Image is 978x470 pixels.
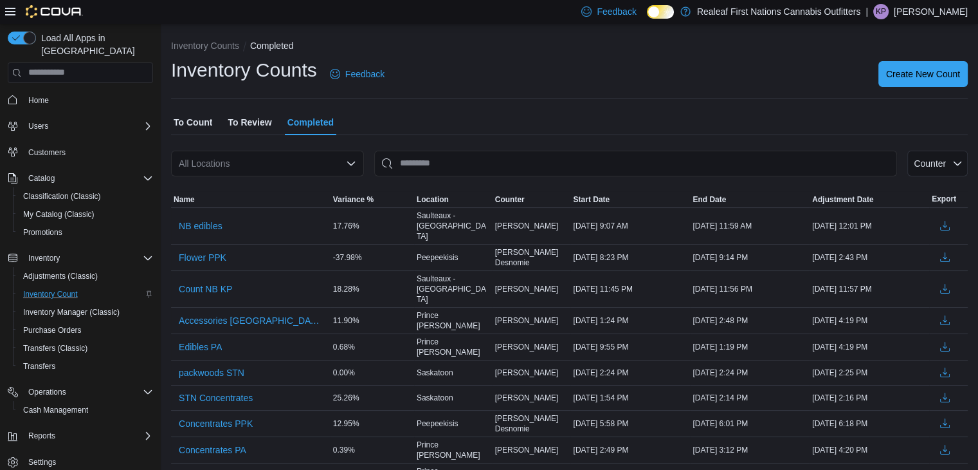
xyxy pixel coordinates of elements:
[331,339,414,355] div: 0.68%
[174,279,237,299] button: Count NB KP
[495,368,559,378] span: [PERSON_NAME]
[13,267,158,285] button: Adjustments (Classic)
[28,173,55,183] span: Catalog
[23,227,62,238] span: Promotions
[23,428,60,444] button: Reports
[331,281,414,297] div: 18.28%
[325,61,390,87] a: Feedback
[3,169,158,187] button: Catalog
[23,118,53,134] button: Users
[414,437,493,463] div: Prince [PERSON_NAME]
[13,303,158,321] button: Inventory Manager (Classic)
[23,289,78,299] span: Inventory Count
[28,147,66,158] span: Customers
[812,194,873,205] span: Adjustment Date
[414,390,493,406] div: Saskatoon
[179,366,244,379] span: packwoods STN
[174,216,228,236] button: NB edibles
[570,250,690,265] div: [DATE] 8:23 PM
[287,109,334,135] span: Completed
[23,271,98,281] span: Adjustments (Classic)
[174,109,212,135] span: To Count
[414,192,493,207] button: Location
[250,41,294,51] button: Completed
[690,250,810,265] div: [DATE] 9:14 PM
[690,442,810,458] div: [DATE] 3:12 PM
[810,281,929,297] div: [DATE] 11:57 PM
[697,4,860,19] p: Realeaf First Nations Cannabis Outfitters
[36,32,153,57] span: Load All Apps in [GEOGRAPHIC_DATA]
[18,207,100,222] a: My Catalog (Classic)
[174,363,249,382] button: packwoods STN
[18,225,68,240] a: Promotions
[18,402,93,418] a: Cash Management
[570,192,690,207] button: Start Date
[570,365,690,381] div: [DATE] 2:24 PM
[690,313,810,328] div: [DATE] 2:48 PM
[647,5,674,19] input: Dark Mode
[876,4,886,19] span: KP
[13,205,158,223] button: My Catalog (Classic)
[23,250,153,266] span: Inventory
[18,305,125,320] a: Inventory Manager (Classic)
[414,208,493,244] div: Saulteaux - [GEOGRAPHIC_DATA]
[13,321,158,339] button: Purchase Orders
[570,339,690,355] div: [DATE] 9:55 PM
[570,390,690,406] div: [DATE] 1:54 PM
[495,315,559,326] span: [PERSON_NAME]
[13,401,158,419] button: Cash Management
[690,192,810,207] button: End Date
[23,171,60,186] button: Catalog
[495,342,559,352] span: [PERSON_NAME]
[179,314,323,327] span: Accessories [GEOGRAPHIC_DATA]
[331,250,414,265] div: -37.98%
[28,253,60,263] span: Inventory
[179,391,253,404] span: STN Concentrates
[13,339,158,357] button: Transfers (Classic)
[690,218,810,234] div: [DATE] 11:59 AM
[228,109,271,135] span: To Review
[331,313,414,328] div: 11.90%
[331,390,414,406] div: 25.26%
[810,339,929,355] div: [DATE] 4:19 PM
[331,218,414,234] div: 17.76%
[873,4,889,19] div: Keghan Pooyak
[18,341,153,356] span: Transfers (Classic)
[345,68,385,80] span: Feedback
[414,365,493,381] div: Saskatoon
[18,287,153,302] span: Inventory Count
[23,361,55,371] span: Transfers
[28,431,55,441] span: Reports
[878,61,968,87] button: Create New Count
[179,220,222,232] span: NB edibles
[28,457,56,467] span: Settings
[174,311,328,330] button: Accessories [GEOGRAPHIC_DATA]
[13,357,158,375] button: Transfers
[417,194,449,205] span: Location
[179,283,232,296] span: Count NB KP
[865,4,868,19] p: |
[414,416,493,431] div: Peepeekisis
[23,455,61,470] a: Settings
[28,387,66,397] span: Operations
[331,442,414,458] div: 0.39%
[493,192,571,207] button: Counter
[570,416,690,431] div: [DATE] 5:58 PM
[23,325,82,335] span: Purchase Orders
[810,442,929,458] div: [DATE] 4:20 PM
[907,151,968,176] button: Counter
[570,218,690,234] div: [DATE] 9:07 AM
[346,158,356,169] button: Open list of options
[18,225,153,240] span: Promotions
[810,313,929,328] div: [DATE] 4:19 PM
[171,41,239,51] button: Inventory Counts
[179,444,246,456] span: Concentrates PA
[23,384,71,400] button: Operations
[13,285,158,303] button: Inventory Count
[26,5,83,18] img: Cova
[810,390,929,406] div: [DATE] 2:16 PM
[174,414,258,433] button: Concentrates PPK
[23,145,71,160] a: Customers
[23,209,95,220] span: My Catalog (Classic)
[13,187,158,205] button: Classification (Classic)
